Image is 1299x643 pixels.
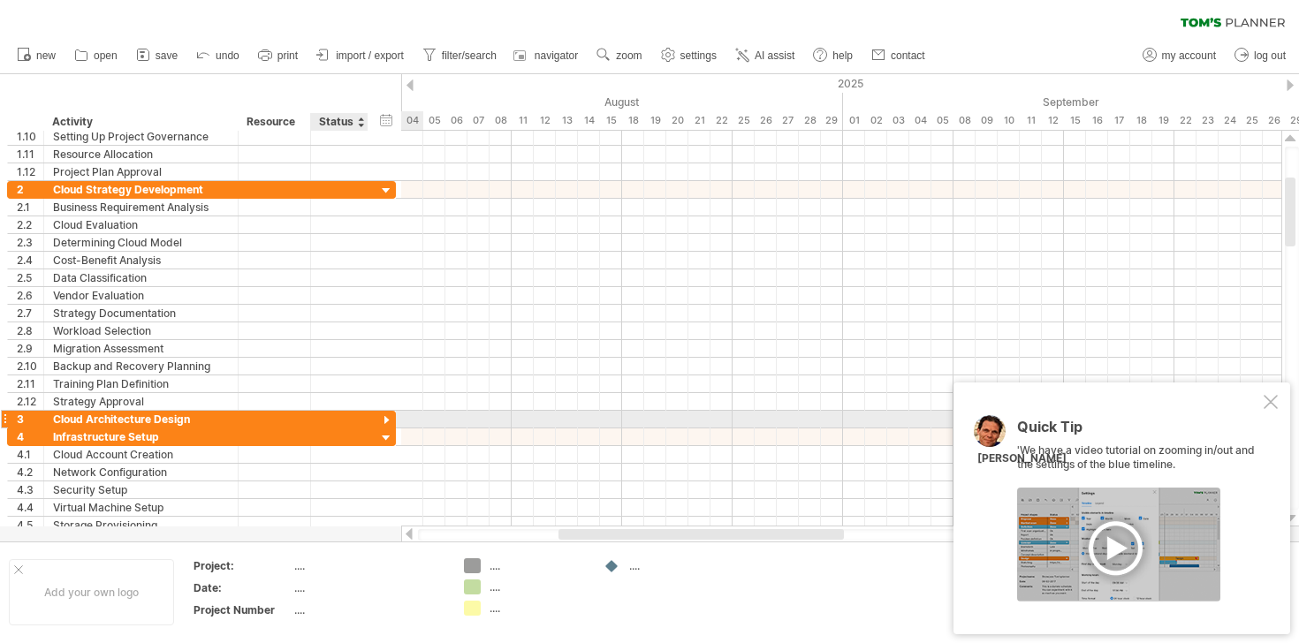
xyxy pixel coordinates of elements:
div: Thursday, 21 August 2025 [688,111,710,130]
div: Wednesday, 10 September 2025 [998,111,1020,130]
div: Tuesday, 9 September 2025 [976,111,998,130]
div: Friday, 26 September 2025 [1263,111,1285,130]
div: Resource [247,113,300,131]
div: Tuesday, 26 August 2025 [755,111,777,130]
a: log out [1230,44,1291,67]
span: my account [1162,49,1216,62]
div: Wednesday, 6 August 2025 [445,111,467,130]
a: print [254,44,303,67]
div: Date: [194,580,291,595]
div: Quick Tip [1017,420,1260,443]
div: 2.9 [17,340,43,357]
div: 4.2 [17,464,43,480]
div: [PERSON_NAME] [977,451,1067,466]
div: August 2025 [379,93,843,111]
a: my account [1138,44,1221,67]
a: zoom [592,44,647,67]
div: Friday, 12 September 2025 [1042,111,1064,130]
a: settings [657,44,722,67]
div: 3 [17,411,43,427]
div: Cloud Strategy Development [53,181,229,198]
div: 2.1 [17,199,43,216]
div: Monday, 1 September 2025 [843,111,865,130]
div: Workload Selection [53,322,229,339]
div: .... [490,579,586,594]
div: .... [629,558,725,573]
div: Monday, 4 August 2025 [401,111,423,130]
span: save [156,49,178,62]
div: Wednesday, 13 August 2025 [556,111,578,130]
div: Tuesday, 12 August 2025 [534,111,556,130]
span: help [832,49,853,62]
div: Tuesday, 5 August 2025 [423,111,445,130]
div: Storage Provisioning [53,517,229,533]
div: Friday, 5 September 2025 [931,111,953,130]
div: Strategy Documentation [53,305,229,321]
div: 2.2 [17,216,43,233]
div: Cost-Benefit Analysis [53,252,229,269]
div: Thursday, 18 September 2025 [1130,111,1152,130]
div: Determining Cloud Model [53,234,229,251]
span: undo [216,49,239,62]
div: Security Setup [53,481,229,498]
div: .... [490,558,586,573]
div: Thursday, 14 August 2025 [578,111,600,130]
div: Status [319,113,358,131]
div: .... [490,601,586,616]
div: Activity [52,113,228,131]
span: log out [1254,49,1286,62]
div: 2.3 [17,234,43,251]
span: navigator [535,49,578,62]
div: Monday, 18 August 2025 [622,111,644,130]
a: undo [192,44,245,67]
div: 4.3 [17,481,43,498]
div: 4 [17,428,43,445]
div: Project: [194,558,291,573]
div: Business Requirement Analysis [53,199,229,216]
div: Wednesday, 17 September 2025 [1108,111,1130,130]
div: Friday, 8 August 2025 [490,111,512,130]
div: Migration Assessment [53,340,229,357]
div: 'We have a video tutorial on zooming in/out and the settings of the blue timeline. [1017,420,1260,601]
div: 1.11 [17,146,43,163]
div: Vendor Evaluation [53,287,229,304]
div: Cloud Architecture Design [53,411,229,427]
span: AI assist [755,49,794,62]
div: 2.4 [17,252,43,269]
div: Tuesday, 16 September 2025 [1086,111,1108,130]
div: Setting Up Project Governance [53,128,229,145]
div: Tuesday, 23 September 2025 [1196,111,1219,130]
div: 2.11 [17,375,43,392]
div: Thursday, 4 September 2025 [909,111,931,130]
a: contact [867,44,931,67]
a: new [12,44,61,67]
div: Thursday, 25 September 2025 [1241,111,1263,130]
div: Thursday, 28 August 2025 [799,111,821,130]
div: Cloud Evaluation [53,216,229,233]
div: Project Number [194,602,291,617]
div: Training Plan Definition [53,375,229,392]
div: 2 [17,181,43,198]
div: 4.5 [17,517,43,533]
a: filter/search [418,44,502,67]
div: Project Plan Approval [53,163,229,180]
div: Monday, 8 September 2025 [953,111,976,130]
a: save [132,44,183,67]
div: Monday, 11 August 2025 [512,111,534,130]
div: Data Classification [53,269,229,286]
a: import / export [312,44,409,67]
div: Strategy Approval [53,393,229,410]
div: Wednesday, 3 September 2025 [887,111,909,130]
div: Virtual Machine Setup [53,499,229,516]
div: Resource Allocation [53,146,229,163]
div: 2.6 [17,287,43,304]
div: .... [294,602,443,617]
div: Tuesday, 2 September 2025 [865,111,887,130]
a: open [70,44,123,67]
div: Add your own logo [9,559,174,625]
div: Monday, 25 August 2025 [733,111,755,130]
span: open [94,49,118,62]
span: filter/search [442,49,497,62]
div: 2.12 [17,393,43,410]
span: contact [891,49,925,62]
